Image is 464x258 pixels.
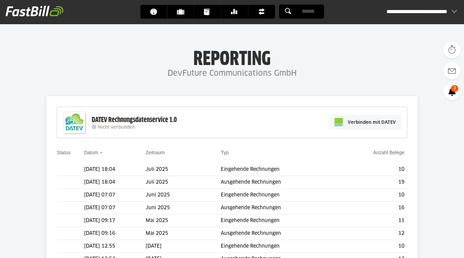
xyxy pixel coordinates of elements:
img: DATEV-Datenservice Logo [61,109,88,136]
a: Datum [84,150,98,155]
td: Eingehende Rechnungen [221,163,340,176]
td: 19 [340,176,407,189]
a: Kunden [167,5,194,19]
td: Juni 2025 [146,202,221,214]
td: Mai 2025 [146,227,221,240]
td: Mai 2025 [146,214,221,227]
td: [DATE] 07:07 [84,189,146,202]
img: sort_desc.gif [100,152,104,154]
td: Juli 2025 [146,176,221,189]
td: [DATE] [146,240,221,253]
a: Verbinden mit DATEV [329,115,402,129]
td: [DATE] 09:16 [84,227,146,240]
td: Juni 2025 [146,189,221,202]
td: [DATE] 18:04 [84,176,146,189]
td: Eingehende Rechnungen [221,214,340,227]
td: [DATE] 09:17 [84,214,146,227]
span: Finanzen [258,5,269,19]
td: Eingehende Rechnungen [221,189,340,202]
a: 3 [443,83,461,100]
span: Dokumente [204,5,215,19]
td: 10 [340,189,407,202]
span: Banking [231,5,242,19]
a: Typ [221,150,229,155]
span: Kunden [177,5,188,19]
span: Verbinden mit DATEV [348,119,396,126]
td: [DATE] 07:07 [84,202,146,214]
a: Anzahl Belege [373,150,404,155]
h1: Reporting [69,49,395,67]
span: 3 [451,85,458,92]
a: Dokumente [194,5,221,19]
div: DATEV Rechnungsdatenservice 1.0 [92,116,177,125]
td: 11 [340,214,407,227]
td: 10 [340,163,407,176]
td: [DATE] 12:55 [84,240,146,253]
td: Eingehende Rechnungen [221,240,340,253]
img: fastbill_logo_white.png [6,6,63,17]
td: 10 [340,240,407,253]
a: Banking [221,5,248,19]
a: Finanzen [248,5,275,19]
span: Nicht verbunden [98,125,135,130]
a: Zeitraum [146,150,165,155]
iframe: Öffnet ein Widget, in dem Sie weitere Informationen finden [410,237,457,255]
td: Ausgehende Rechnungen [221,227,340,240]
td: Juli 2025 [146,163,221,176]
a: Status [57,150,71,155]
td: Ausgehende Rechnungen [221,176,340,189]
span: Dashboard [150,5,161,19]
td: 12 [340,227,407,240]
td: Ausgehende Rechnungen [221,202,340,214]
a: Dashboard [140,5,167,19]
td: [DATE] 18:04 [84,163,146,176]
td: 16 [340,202,407,214]
img: pi-datev-logo-farbig-24.svg [335,118,343,126]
